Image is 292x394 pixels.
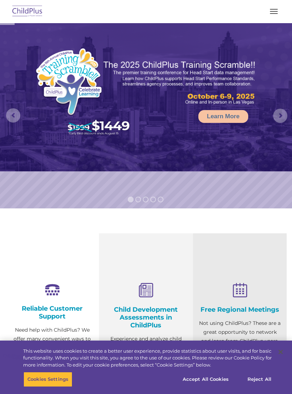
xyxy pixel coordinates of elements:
[11,326,94,388] p: Need help with ChildPlus? We offer many convenient ways to contact our amazing Customer Support r...
[179,372,233,387] button: Accept All Cookies
[198,306,281,313] h4: Free Regional Meetings
[104,306,187,329] h4: Child Development Assessments in ChildPlus
[11,305,94,320] h4: Reliable Customer Support
[237,372,282,387] button: Reject All
[24,372,72,387] button: Cookies Settings
[104,335,187,388] p: Experience and analyze child assessments and Head Start data management in one system with zero c...
[198,110,248,123] a: Learn More
[23,348,272,369] div: This website uses cookies to create a better user experience, provide statistics about user visit...
[198,319,281,363] p: Not using ChildPlus? These are a great opportunity to network and learn from ChildPlus users. Fin...
[273,344,288,360] button: Close
[11,3,44,20] img: ChildPlus by Procare Solutions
